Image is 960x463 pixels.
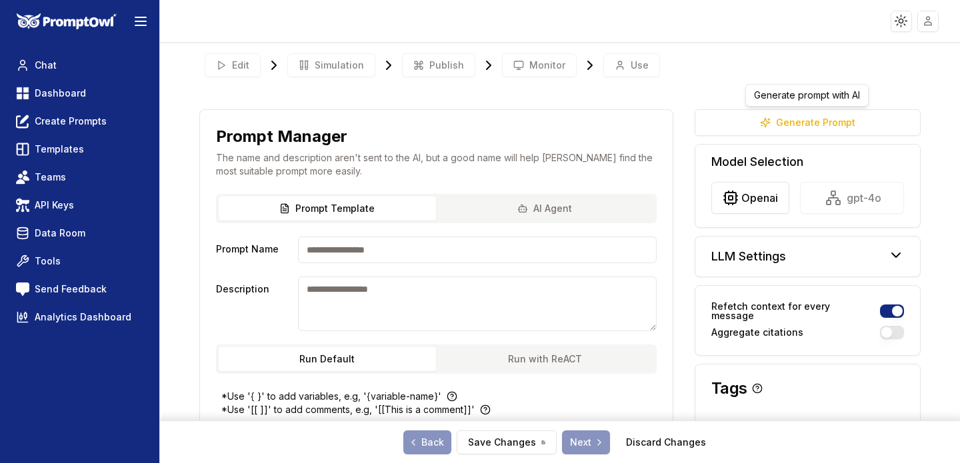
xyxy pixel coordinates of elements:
a: Next [562,430,610,454]
p: Generate prompt with AI [754,89,860,102]
a: Back [403,430,451,454]
span: Analytics Dashboard [35,310,131,324]
h3: Tags [711,380,747,396]
span: openai [741,190,778,206]
button: AI Agent [436,197,654,221]
span: API Keys [35,199,74,212]
a: API Keys [11,193,149,217]
span: Templates [35,143,84,156]
img: placeholder-user.jpg [919,11,938,31]
button: openai [711,182,789,214]
p: *Use '[[ ]]' to add comments, e.g, '[[This is a comment]]' [221,403,475,416]
a: Discard Changes [626,436,706,449]
button: Generate Prompt [695,109,921,136]
span: Send Feedback [35,282,107,296]
img: PromptOwl [17,13,117,30]
h5: Model Selection [711,153,905,171]
h1: Prompt Manager [216,126,347,147]
a: Data Room [11,221,149,245]
a: Create Prompts [11,109,149,133]
a: Tools [11,249,149,273]
label: Aggregate citations [711,328,803,337]
button: Run with ReACT [436,347,654,371]
span: Data Room [35,227,85,240]
button: Save Changes [457,430,557,454]
span: Tools [35,254,61,268]
p: *Use '{ }' to add variables, e.g, '{variable-name}' [221,390,441,403]
label: Prompt Name [216,236,293,263]
button: Prompt Template [219,197,437,221]
a: Templates [11,137,149,161]
p: The name and description aren't sent to the AI, but a good name will help [PERSON_NAME] find the ... [216,151,657,178]
button: Run Default [219,347,437,371]
label: Refetch context for every message [711,302,875,320]
h5: LLM Settings [711,247,786,266]
span: Dashboard [35,87,86,100]
a: Analytics Dashboard [11,305,149,329]
a: Send Feedback [11,277,149,301]
a: Teams [11,165,149,189]
label: Description [216,276,293,331]
button: Discard Changes [615,430,717,454]
span: Teams [35,171,66,184]
a: Dashboard [11,81,149,105]
img: feedback [16,282,29,296]
span: Chat [35,59,57,72]
span: Create Prompts [35,115,107,128]
a: Chat [11,53,149,77]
